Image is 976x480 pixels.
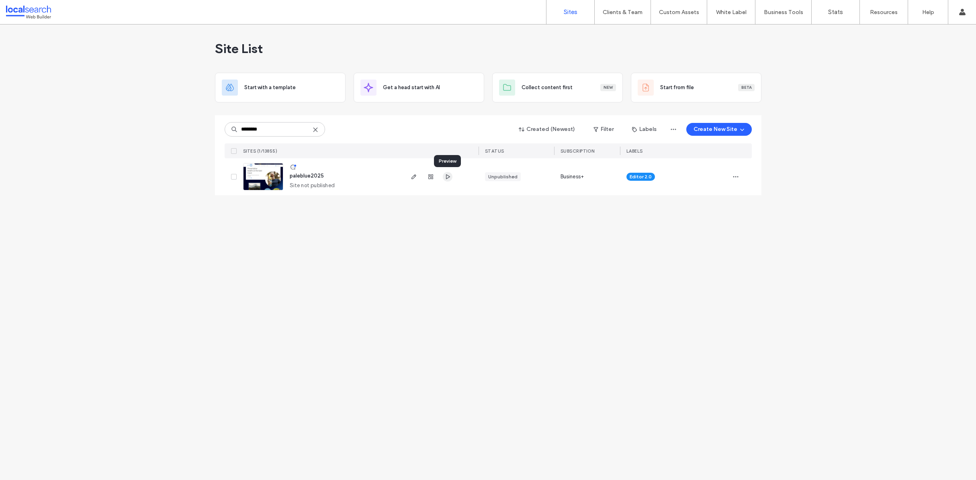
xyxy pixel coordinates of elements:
span: STATUS [485,148,504,154]
span: Get a head start with AI [383,84,440,92]
span: SITES (1/13855) [243,148,278,154]
label: Business Tools [764,9,803,16]
button: Filter [585,123,622,136]
span: Start with a template [244,84,296,92]
span: Site List [215,41,263,57]
span: SUBSCRIPTION [561,148,595,154]
button: Labels [625,123,664,136]
button: Created (Newest) [512,123,582,136]
span: Site not published [290,182,335,190]
div: Get a head start with AI [354,73,484,102]
a: paleblue2025 [290,173,324,179]
span: Help [18,6,35,13]
div: New [600,84,616,91]
div: Unpublished [488,173,518,180]
div: Start from fileBeta [631,73,761,102]
label: Stats [828,8,843,16]
label: Clients & Team [603,9,642,16]
span: Collect content first [522,84,573,92]
label: Sites [564,8,577,16]
label: Resources [870,9,898,16]
span: Business+ [561,173,584,181]
button: Create New Site [686,123,752,136]
span: Editor 2.0 [630,173,652,180]
div: Preview [434,155,461,167]
span: Start from file [660,84,694,92]
label: White Label [716,9,747,16]
div: Collect content firstNew [492,73,623,102]
span: LABELS [626,148,643,154]
label: Help [922,9,934,16]
div: Beta [738,84,755,91]
label: Custom Assets [659,9,699,16]
div: Start with a template [215,73,346,102]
